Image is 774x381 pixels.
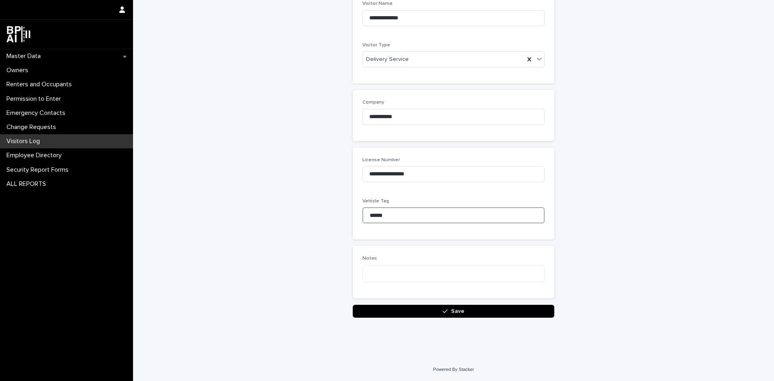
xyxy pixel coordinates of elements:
[3,95,67,103] p: Permission to Enter
[353,305,554,318] button: Save
[3,52,47,60] p: Master Data
[362,100,384,105] span: Company
[3,180,52,188] p: ALL REPORTS
[3,137,46,145] p: Visitors Log
[362,1,393,6] span: Visitor Name
[362,158,400,162] span: License Number
[3,166,75,174] p: Security Report Forms
[3,152,68,159] p: Employee Directory
[451,308,464,314] span: Save
[362,199,389,204] span: Vehicle Tag
[6,26,30,42] img: dwgmcNfxSF6WIOOXiGgu
[3,67,35,74] p: Owners
[433,367,474,372] a: Powered By Stacker
[3,123,62,131] p: Change Requests
[3,81,78,88] p: Renters and Occupants
[3,109,72,117] p: Emergency Contacts
[362,43,390,48] span: Visitor Type
[366,55,409,64] span: Delivery Service
[362,256,377,261] span: Notes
